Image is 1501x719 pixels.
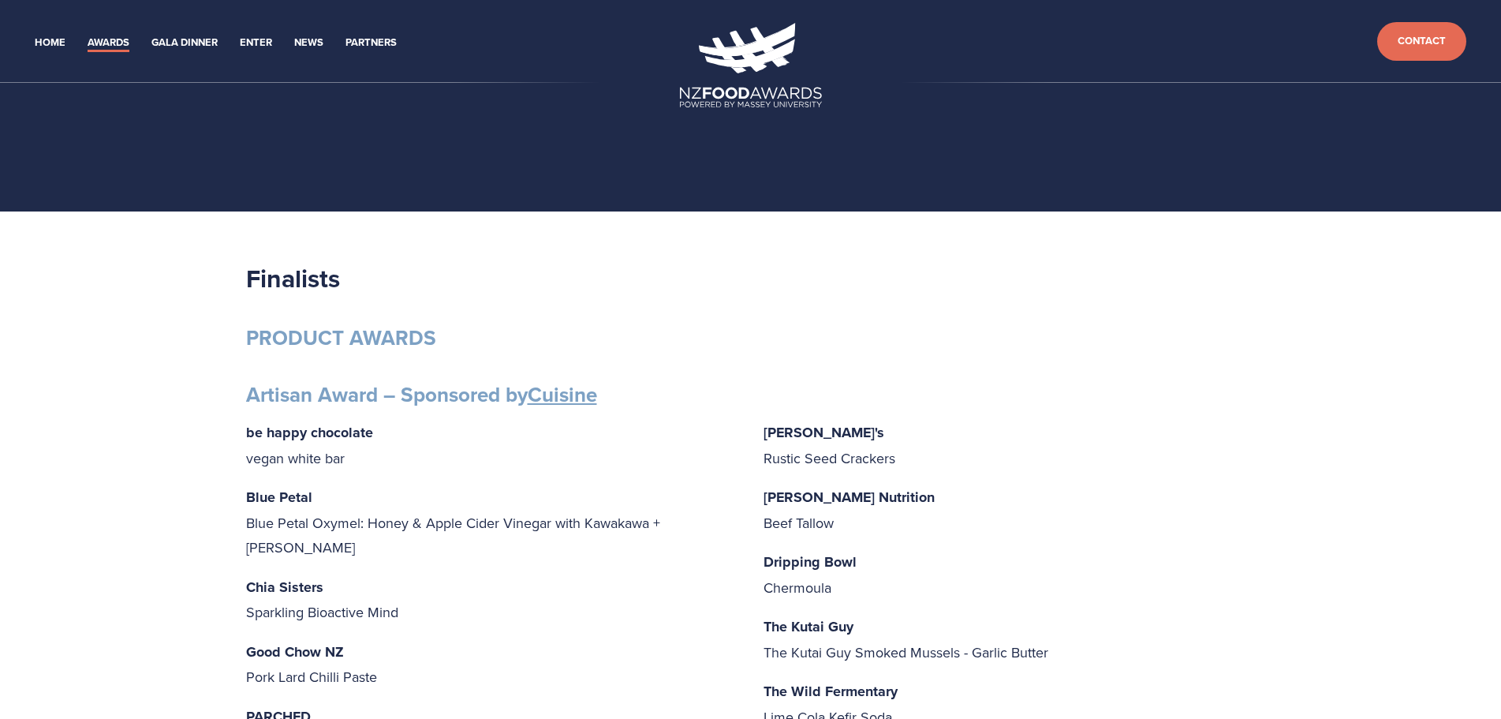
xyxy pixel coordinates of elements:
[528,380,597,410] a: Cuisine
[246,323,436,353] strong: PRODUCT AWARDS
[764,422,884,443] strong: [PERSON_NAME]'s
[246,485,738,560] p: Blue Petal Oxymel: Honey & Apple Cider Vinegar with Kawakawa + [PERSON_NAME]
[1377,22,1466,61] a: Contact
[246,487,312,507] strong: Blue Petal
[764,549,1256,600] p: Chermoula
[246,260,340,297] strong: Finalists
[246,380,597,410] strong: Artisan Award – Sponsored by
[246,575,738,625] p: Sparkling Bioactive Mind
[246,577,323,597] strong: Chia Sisters
[764,552,857,572] strong: Dripping Bowl
[764,485,1256,535] p: Beef Tallow
[764,616,853,637] strong: The Kutai Guy
[764,420,1256,470] p: Rustic Seed Crackers
[764,681,898,702] strong: The Wild Fermentary
[294,34,323,52] a: News
[246,420,738,470] p: vegan white bar
[246,639,738,690] p: Pork Lard Chilli Paste
[246,642,344,662] strong: Good Chow NZ
[764,487,935,507] strong: [PERSON_NAME] Nutrition
[764,614,1256,665] p: The Kutai Guy Smoked Mussels - Garlic Butter
[240,34,272,52] a: Enter
[88,34,129,52] a: Awards
[151,34,218,52] a: Gala Dinner
[345,34,397,52] a: Partners
[246,422,373,443] strong: be happy chocolate
[35,34,65,52] a: Home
